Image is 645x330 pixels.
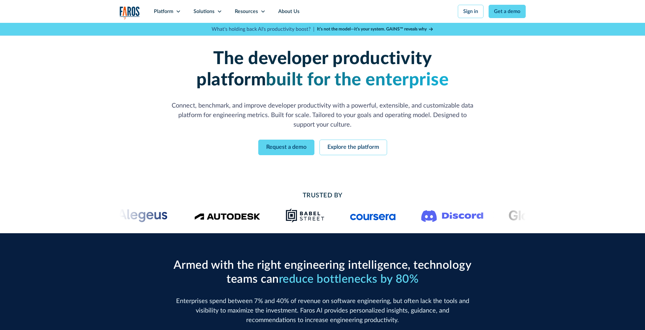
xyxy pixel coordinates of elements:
div: Resources [235,8,258,15]
img: Logo of the analytics and reporting company Faros. [120,6,140,19]
a: It’s not the model—it’s your system. GAINS™ reveals why [317,26,434,33]
a: Request a demo [258,140,314,155]
h2: Armed with the right engineering intelligence, technology teams can [170,259,475,286]
p: Connect, benchmark, and improve developer productivity with a powerful, extensible, and customiza... [170,101,475,129]
img: Logo of the online learning platform Coursera. [350,210,396,221]
div: Solutions [194,8,214,15]
p: What's holding back AI's productivity boost? | [212,25,314,33]
span: built for the enterprise [266,71,449,89]
h2: Trusted By [170,191,475,200]
a: Get a demo [489,5,526,18]
span: reduce bottlenecks by 80% [279,274,419,285]
a: Explore the platform [319,140,387,155]
img: Babel Street logo png [286,208,325,223]
h1: The developer productivity platform [170,48,475,91]
a: Sign in [458,5,484,18]
img: Logo of the design software company Autodesk. [194,211,260,220]
div: Platform [154,8,173,15]
p: Enterprises spend between 7% and 40% of revenue on software engineering, but often lack the tools... [170,296,475,325]
a: home [120,6,140,19]
img: Logo of the communication platform Discord. [421,209,483,222]
strong: It’s not the model—it’s your system. GAINS™ reveals why [317,27,427,31]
